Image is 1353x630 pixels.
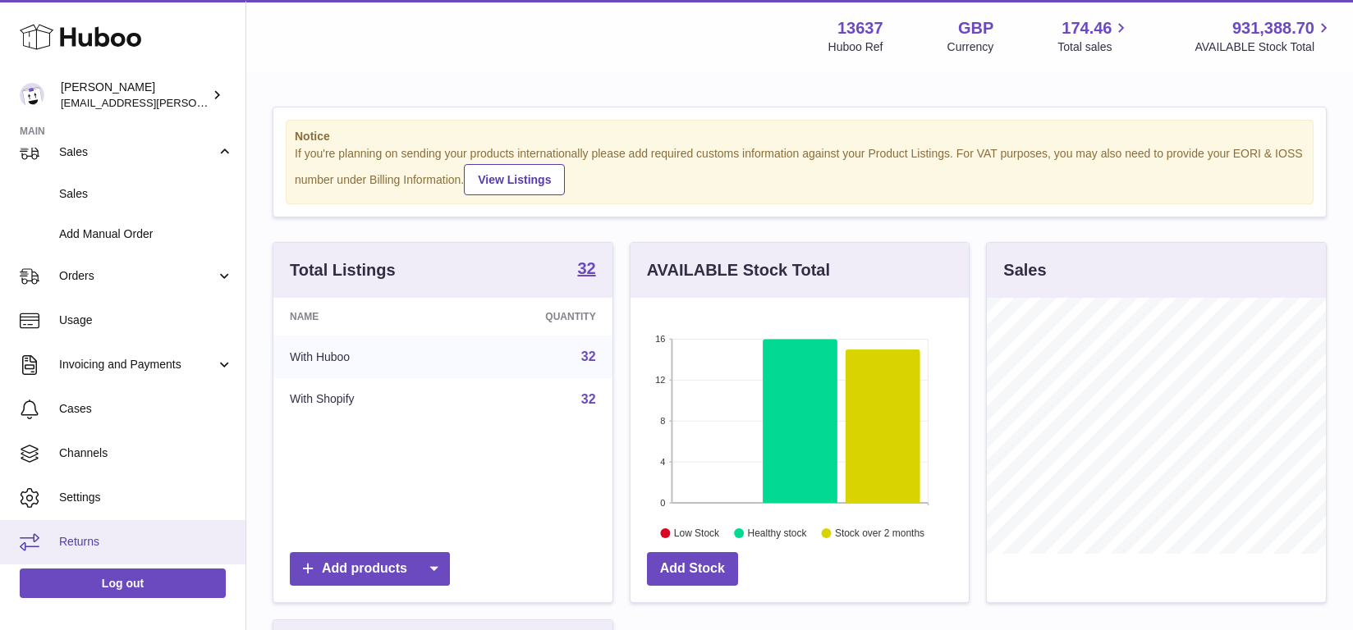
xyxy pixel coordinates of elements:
[464,164,565,195] a: View Listings
[59,401,233,417] span: Cases
[59,226,233,242] span: Add Manual Order
[20,83,44,107] img: jonny@ledda.co
[835,527,924,539] text: Stock over 2 months
[1062,17,1112,39] span: 174.46
[747,527,807,539] text: Healthy stock
[273,378,456,421] td: With Shopify
[290,259,396,281] h3: Total Listings
[1195,17,1333,55] a: 931,388.70 AVAILABLE Stock Total
[828,39,883,55] div: Huboo Ref
[20,568,226,598] a: Log out
[1057,17,1131,55] a: 174.46 Total sales
[273,298,456,336] th: Name
[958,17,993,39] strong: GBP
[577,260,595,280] a: 32
[647,552,738,586] a: Add Stock
[577,260,595,276] strong: 32
[1232,17,1314,39] span: 931,388.70
[59,186,233,202] span: Sales
[59,534,233,550] span: Returns
[59,357,216,372] span: Invoicing and Payments
[655,334,665,344] text: 16
[947,39,994,55] div: Currency
[61,80,209,111] div: [PERSON_NAME]
[581,392,596,406] a: 32
[660,498,665,508] text: 0
[837,17,883,39] strong: 13637
[273,336,456,378] td: With Huboo
[295,129,1305,144] strong: Notice
[674,527,720,539] text: Low Stock
[1003,259,1046,281] h3: Sales
[59,445,233,461] span: Channels
[295,146,1305,195] div: If you're planning on sending your products internationally please add required customs informati...
[59,144,216,160] span: Sales
[660,457,665,467] text: 4
[59,490,233,505] span: Settings
[1057,39,1131,55] span: Total sales
[1195,39,1333,55] span: AVAILABLE Stock Total
[655,375,665,385] text: 12
[61,96,329,109] span: [EMAIL_ADDRESS][PERSON_NAME][DOMAIN_NAME]
[59,268,216,284] span: Orders
[581,349,596,363] a: 32
[660,416,665,426] text: 8
[59,313,233,328] span: Usage
[290,552,450,586] a: Add products
[647,259,830,281] h3: AVAILABLE Stock Total
[456,298,612,336] th: Quantity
